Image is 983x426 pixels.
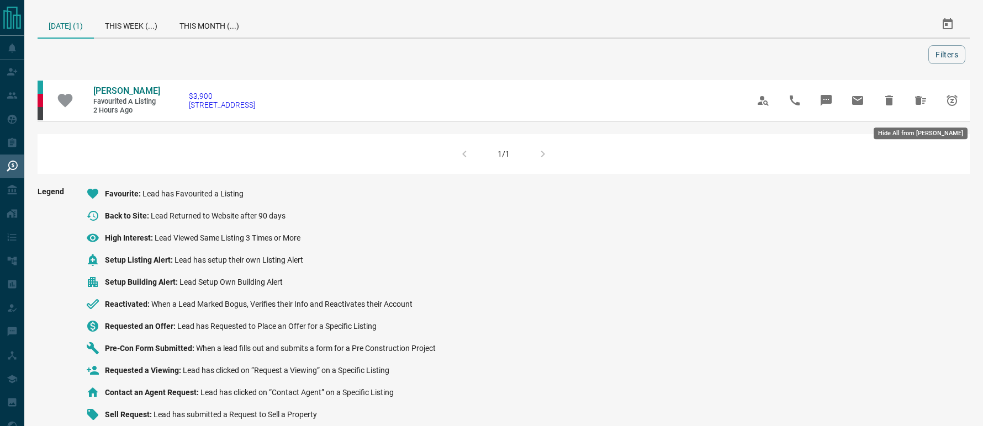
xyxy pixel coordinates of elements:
[105,211,151,220] span: Back to Site
[844,87,871,114] span: Email
[105,189,142,198] span: Favourite
[151,211,286,220] span: Lead Returned to Website after 90 days
[105,410,154,419] span: Sell Request
[105,366,183,375] span: Requested a Viewing
[200,388,394,397] span: Lead has clicked on “Contact Agent” on a Specific Listing
[94,11,168,38] div: This Week (...)
[105,300,151,308] span: Reactivated
[154,410,317,419] span: Lead has submitted a Request to Sell a Property
[939,87,965,114] span: Snooze
[155,233,300,242] span: Lead Viewed Same Listing 3 Times or More
[907,87,934,114] span: Hide All from Anthony Boustany
[177,322,377,331] span: Lead has Requested to Place an Offer for a Specific Listing
[183,366,389,375] span: Lead has clicked on “Request a Viewing” on a Specific Listing
[93,106,160,115] span: 2 hours ago
[175,255,303,264] span: Lead has setup their own Listing Alert
[38,107,43,120] div: mrloft.ca
[498,150,510,158] div: 1/1
[750,87,776,114] span: View Profile
[189,92,255,100] span: $3,900
[105,255,175,264] span: Setup Listing Alert
[151,300,413,308] span: When a Lead Marked Bogus, Verifies their Info and Reactivates their Account
[874,127,968,139] div: Hide All from [PERSON_NAME]
[928,45,965,64] button: Filters
[105,322,177,331] span: Requested an Offer
[105,344,196,353] span: Pre-Con Form Submitted
[168,11,250,38] div: This Month (...)
[196,344,436,353] span: When a lead fills out and submits a form for a Pre Construction Project
[38,11,94,39] div: [DATE] (1)
[105,233,155,242] span: High Interest
[934,11,961,38] button: Select Date Range
[813,87,839,114] span: Message
[93,97,160,106] span: Favourited a Listing
[105,278,179,286] span: Setup Building Alert
[179,278,283,286] span: Lead Setup Own Building Alert
[38,81,43,94] div: condos.ca
[38,94,43,107] div: property.ca
[189,92,255,109] a: $3,900[STREET_ADDRESS]
[876,87,902,114] span: Hide
[189,100,255,109] span: [STREET_ADDRESS]
[93,86,160,97] a: [PERSON_NAME]
[105,388,200,397] span: Contact an Agent Request
[93,86,160,96] span: [PERSON_NAME]
[142,189,244,198] span: Lead has Favourited a Listing
[781,87,808,114] span: Call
